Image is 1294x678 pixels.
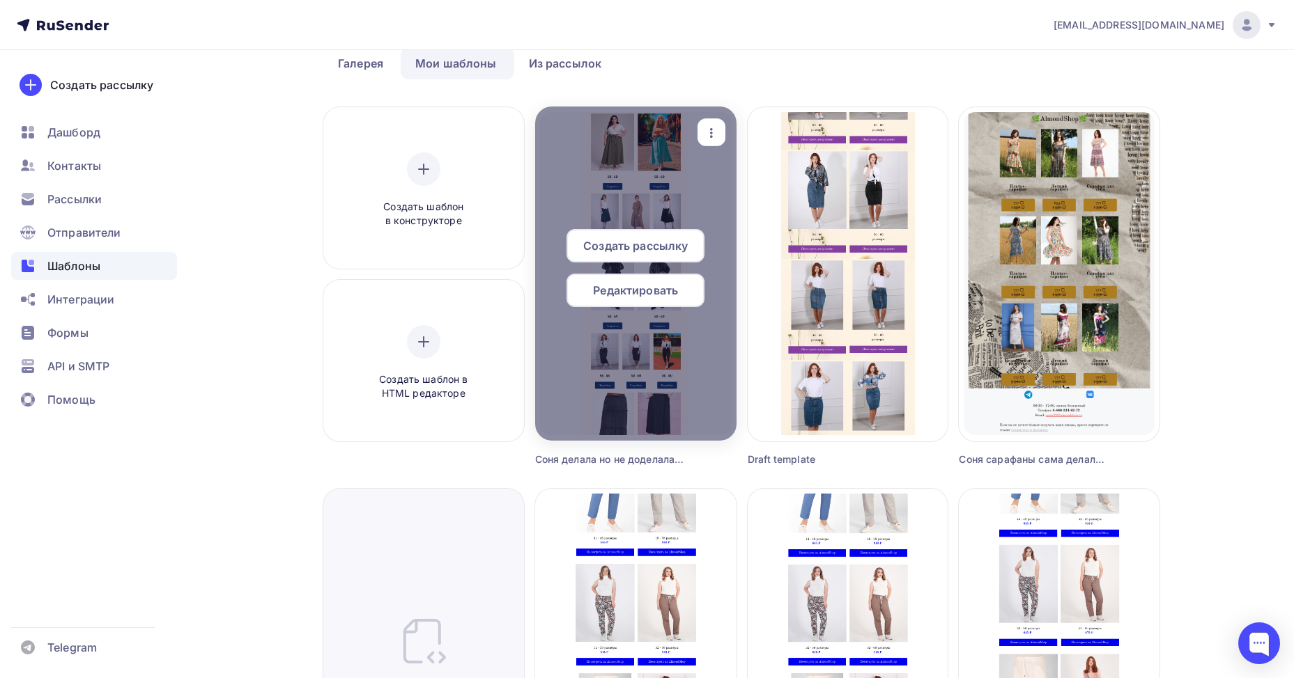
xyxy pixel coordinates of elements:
[50,77,153,93] div: Создать рассылку
[47,358,109,375] span: API и SMTP
[514,47,617,79] a: Из рассылок
[11,319,177,347] a: Формы
[47,191,102,207] span: Рассылки
[47,224,121,241] span: Отправители
[11,152,177,180] a: Контакты
[357,200,490,228] span: Создать шаблон в конструкторе
[1054,18,1224,32] span: [EMAIL_ADDRESS][DOMAIN_NAME]
[47,124,100,141] span: Дашборд
[357,372,490,401] span: Создать шаблон в HTML редакторе
[593,282,678,299] span: Редактировать
[47,157,101,174] span: Контакты
[1054,11,1277,39] a: [EMAIL_ADDRESS][DOMAIN_NAME]
[583,237,688,254] span: Создать рассылку
[11,185,177,213] a: Рассылки
[323,47,398,79] a: Галерея
[535,452,686,466] div: Соня делала но не доделала!!! юбки сайт
[11,252,177,280] a: Шаблоны
[11,118,177,146] a: Дашборд
[748,452,898,466] div: Draft template
[47,639,97,656] span: Telegram
[47,291,114,308] span: Интеграции
[47,258,100,274] span: Шаблоны
[401,47,511,79] a: Мои шаблоны
[47,324,88,341] span: Формы
[959,452,1109,466] div: Соня сарафаны сама делала да да яя я
[47,391,95,408] span: Помощь
[11,219,177,246] a: Отправители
